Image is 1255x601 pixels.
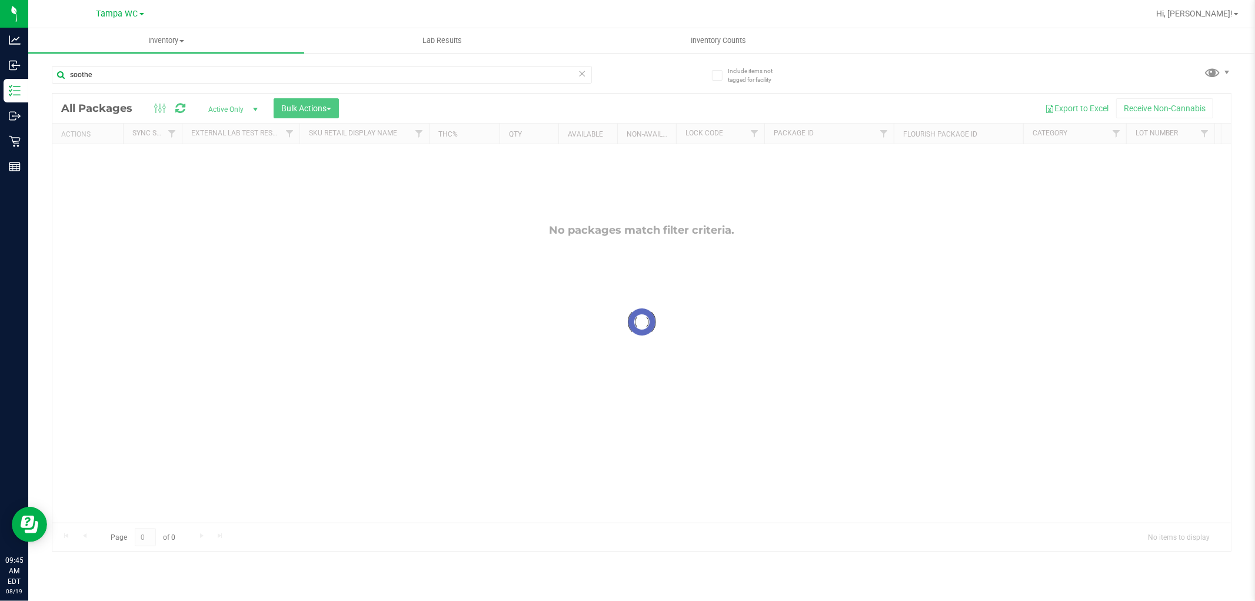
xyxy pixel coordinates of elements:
p: 08/19 [5,587,23,596]
span: Clear [578,66,587,81]
iframe: Resource center [12,507,47,542]
span: Inventory Counts [675,35,762,46]
inline-svg: Reports [9,161,21,172]
span: Hi, [PERSON_NAME]! [1156,9,1233,18]
span: Inventory [28,35,304,46]
inline-svg: Retail [9,135,21,147]
a: Lab Results [304,28,580,53]
inline-svg: Inventory [9,85,21,97]
inline-svg: Outbound [9,110,21,122]
a: Inventory [28,28,304,53]
input: Search Package ID, Item Name, SKU, Lot or Part Number... [52,66,592,84]
inline-svg: Analytics [9,34,21,46]
a: Inventory Counts [580,28,856,53]
span: Lab Results [407,35,478,46]
span: Tampa WC [96,9,138,19]
inline-svg: Inbound [9,59,21,71]
p: 09:45 AM EDT [5,555,23,587]
span: Include items not tagged for facility [728,67,787,84]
